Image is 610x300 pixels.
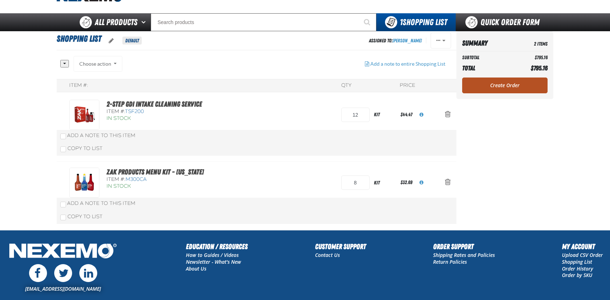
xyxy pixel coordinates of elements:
[562,265,593,272] a: Order History
[400,179,412,185] span: $32.69
[151,13,376,31] input: Search
[462,53,513,62] th: Subtotal
[67,132,135,139] span: Add a Note to This Item
[393,38,422,43] a: [PERSON_NAME]
[414,175,429,191] button: View All Prices for M300CA
[60,146,66,152] input: Copy To List
[60,214,103,220] label: Copy To List
[186,265,206,272] a: About Us
[562,252,603,258] a: Upload CSV Order
[400,82,415,89] div: Price
[341,108,370,122] input: Product Quantity
[562,241,603,252] h2: My Account
[370,175,399,191] div: kit
[107,176,242,183] div: Item #:
[462,37,513,50] th: Summary
[107,168,204,176] a: ZAK Products Menu Kit - [US_STATE]
[341,175,370,190] input: Product Quantity
[513,37,548,50] td: 2 Items
[315,241,366,252] h2: Customer Support
[315,252,340,258] a: Contact Us
[531,64,548,72] span: $795.16
[400,112,412,117] span: $44.47
[122,37,142,44] span: Default
[7,241,119,262] img: Nexemo Logo
[462,62,513,74] th: Total
[69,82,88,89] div: Item #:
[513,53,548,62] td: $795.16
[562,272,592,278] a: Order by SKU
[107,183,242,190] div: In Stock
[462,78,548,93] a: Create Order
[431,33,451,48] button: Actions of Shopping List
[376,13,456,31] button: You have 1 Shopping List. Open to view details
[439,107,456,123] button: Action Remove 2-Step GDI Intake Cleaning Service from Shopping List
[433,241,495,252] h2: Order Support
[186,258,241,265] a: Newsletter - What's New
[107,115,242,122] div: In Stock
[57,34,101,44] span: Shopping List
[107,108,242,115] div: Item #:
[433,252,495,258] a: Shipping Rates and Policies
[186,252,239,258] a: How to Guides / Videos
[60,145,103,151] label: Copy To List
[186,241,248,252] h2: Education / Resources
[358,13,376,31] button: Start Searching
[456,13,553,31] a: Quick Order Form
[60,202,66,207] input: Add a Note to This Item
[439,175,456,191] button: Action Remove ZAK Products Menu Kit - California from Shopping List
[60,215,66,220] input: Copy To List
[103,33,119,49] button: oro.shoppinglist.label.edit.tooltip
[414,107,429,123] button: View All Prices for TSF200
[370,107,399,123] div: kit
[369,36,422,46] div: Assigned To:
[359,56,451,72] button: Add a note to entire Shopping List
[341,82,351,89] div: QTY
[67,200,135,206] span: Add a Note to This Item
[107,100,202,108] a: 2-Step GDI Intake Cleaning Service
[139,13,151,31] button: Open All Products pages
[433,258,467,265] a: Return Policies
[562,258,592,265] a: Shopping List
[25,285,101,292] a: [EMAIL_ADDRESS][DOMAIN_NAME]
[400,17,447,27] span: Shopping List
[95,16,137,29] span: All Products
[60,133,66,139] input: Add a Note to This Item
[400,17,403,27] strong: 1
[125,108,144,114] span: TSF200
[126,176,147,182] span: M300CA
